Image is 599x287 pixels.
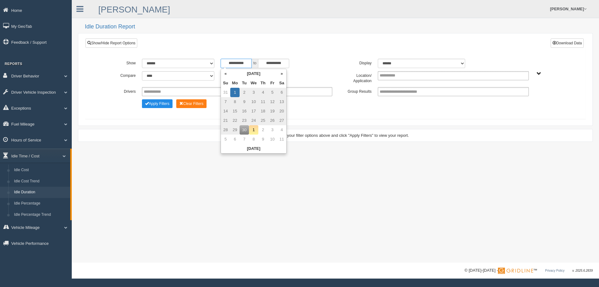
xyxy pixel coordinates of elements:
[11,187,70,198] a: Idle Duration
[230,135,240,144] td: 6
[277,106,286,116] td: 20
[249,135,258,144] td: 8
[277,88,286,97] td: 6
[230,97,240,106] td: 8
[498,268,533,274] img: Gridline
[335,71,375,84] label: Location/ Application
[221,106,230,116] td: 14
[277,116,286,125] td: 27
[249,125,258,135] td: 1
[240,125,249,135] td: 30
[249,106,258,116] td: 17
[11,209,70,220] a: Idle Percentage Trend
[249,78,258,88] th: We
[277,78,286,88] th: Sa
[465,267,593,274] div: © [DATE]-[DATE] - ™
[545,269,564,272] a: Privacy Policy
[11,165,70,176] a: Idle Cost
[249,97,258,106] td: 10
[268,88,277,97] td: 5
[258,106,268,116] td: 18
[240,78,249,88] th: Tu
[221,116,230,125] td: 21
[268,116,277,125] td: 26
[240,106,249,116] td: 16
[230,69,277,78] th: [DATE]
[100,71,139,79] label: Compare
[551,38,584,48] button: Download Data
[268,125,277,135] td: 3
[268,97,277,106] td: 12
[11,198,70,209] a: Idle Percentage
[240,88,249,97] td: 2
[230,116,240,125] td: 22
[221,125,230,135] td: 28
[240,97,249,106] td: 9
[85,38,137,48] a: Show/Hide Report Options
[230,125,240,135] td: 29
[221,69,230,78] th: «
[11,176,70,187] a: Idle Cost Trend
[142,99,173,108] button: Change Filter Options
[100,59,139,66] label: Show
[268,78,277,88] th: Fr
[258,88,268,97] td: 4
[230,106,240,116] td: 15
[268,106,277,116] td: 19
[221,135,230,144] td: 5
[277,135,286,144] td: 11
[221,78,230,88] th: Su
[176,99,207,108] button: Change Filter Options
[221,88,230,97] td: 31
[258,78,268,88] th: Th
[100,87,139,95] label: Drivers
[221,97,230,106] td: 7
[230,88,240,97] td: 1
[335,59,375,66] label: Display
[240,116,249,125] td: 23
[335,87,375,95] label: Group Results
[249,116,258,125] td: 24
[258,125,268,135] td: 2
[268,135,277,144] td: 10
[277,125,286,135] td: 4
[249,88,258,97] td: 3
[258,97,268,106] td: 11
[258,135,268,144] td: 9
[252,59,258,68] span: to
[85,24,593,30] h2: Idle Duration Report
[240,135,249,144] td: 7
[258,116,268,125] td: 25
[98,5,170,14] a: [PERSON_NAME]
[221,144,286,153] th: [DATE]
[277,97,286,106] td: 13
[277,69,286,78] th: »
[572,269,593,272] span: v. 2025.6.2839
[230,78,240,88] th: Mo
[84,132,587,138] div: Please select your filter options above and click "Apply Filters" to view your report.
